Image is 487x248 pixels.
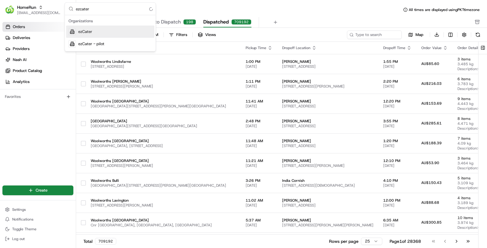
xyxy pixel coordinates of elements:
[282,84,373,89] span: [STREET_ADDRESS][PERSON_NAME]
[183,19,196,25] div: 198
[6,58,17,69] img: 1736555255976-a54dd68f-1ca7-489b-9aae-adbdc363a1c4
[16,39,100,45] input: Clear
[17,4,36,10] button: HomeRun
[282,163,373,168] span: [STREET_ADDRESS][PERSON_NAME]
[2,92,73,102] div: Favorites
[49,134,100,145] a: 💻API Documentation
[54,111,66,116] span: [DATE]
[231,19,251,25] div: 709192
[91,84,236,89] span: [STREET_ADDRESS][PERSON_NAME]
[17,10,61,15] button: [EMAIL_ADDRESS][DOMAIN_NAME]
[6,24,111,34] p: Welcome 👋
[195,31,219,39] button: Views
[139,18,181,26] span: Ready to Dispatch
[390,238,421,244] div: Page 1 of 28368
[83,238,116,245] div: Total
[246,183,272,188] span: [DATE]
[246,178,272,183] span: 3:26 PM
[383,198,412,203] span: 12:00 PM
[421,101,442,106] span: AU$153.69
[6,105,16,115] img: Masood Aslam
[383,223,412,228] span: [DATE]
[12,227,37,232] span: Toggle Theme
[91,64,236,69] span: [STREET_ADDRESS]
[91,104,236,109] span: [GEOGRAPHIC_DATA][STREET_ADDRESS][PERSON_NAME][GEOGRAPHIC_DATA]
[91,178,236,183] span: Woolworths Bulli
[404,31,427,38] button: Map
[383,104,412,109] span: [DATE]
[246,203,272,208] span: [DATE]
[282,45,373,50] div: Dropoff Location
[383,178,412,183] span: 4:10 PM
[2,66,76,76] a: Product Catalog
[2,215,73,224] button: Notifications
[13,57,26,63] span: Nash AI
[2,235,73,243] button: Log out
[13,35,30,41] span: Deliveries
[205,32,216,38] span: Views
[421,121,442,126] span: AU$285.61
[76,3,152,15] input: Search...
[246,223,272,228] span: [DATE]
[415,32,423,38] span: Map
[203,18,229,26] span: Dispatched
[78,41,104,47] span: ezCater - pilot
[246,138,272,143] span: 11:48 AM
[421,160,439,165] span: AU$53.90
[91,218,236,223] span: Woolworths [GEOGRAPHIC_DATA]
[66,16,154,26] div: Organizations
[91,223,236,228] span: Cnr [GEOGRAPHIC_DATA], [GEOGRAPHIC_DATA], [GEOGRAPHIC_DATA]
[91,59,236,64] span: Woolworths Lindisfarne
[421,180,442,185] span: AU$150.43
[282,59,373,64] span: [PERSON_NAME]
[36,188,47,193] span: Create
[61,151,74,156] span: Pylon
[2,225,73,233] button: Toggle Theme
[282,119,373,124] span: [PERSON_NAME]
[91,203,236,208] span: [STREET_ADDRESS][PERSON_NAME]
[383,99,412,104] span: 12:20 PM
[383,138,412,143] span: 1:20 PM
[91,158,236,163] span: Woolworths [GEOGRAPHIC_DATA]
[282,104,373,109] span: [STREET_ADDRESS]
[91,163,236,168] span: [STREET_ADDRESS][PERSON_NAME]
[383,218,412,223] span: 6:35 AM
[383,158,412,163] span: 12:10 PM
[421,220,442,225] span: AU$300.85
[383,124,412,128] span: [DATE]
[65,15,156,51] div: Suggestions
[282,79,373,84] span: [PERSON_NAME]
[2,44,76,54] a: Providers
[91,183,236,188] span: [GEOGRAPHIC_DATA][STREET_ADDRESS][PERSON_NAME][GEOGRAPHIC_DATA]
[246,59,272,64] span: 1:00 PM
[282,138,373,143] span: [PERSON_NAME]
[246,64,272,69] span: [DATE]
[91,143,236,148] span: [GEOGRAPHIC_DATA], [STREET_ADDRESS]
[383,79,412,84] span: 2:20 PM
[91,119,236,124] span: [GEOGRAPHIC_DATA]
[13,46,30,52] span: Providers
[13,24,25,30] span: Orders
[27,58,100,64] div: Start new chat
[13,68,42,74] span: Product Catalog
[6,137,11,142] div: 📗
[383,59,412,64] span: 1:55 PM
[474,31,482,39] button: Refresh
[421,45,448,50] div: Order Value
[13,58,24,69] img: 8016278978528_b943e370aa5ada12b00a_72.png
[12,95,17,99] img: 1736555255976-a54dd68f-1ca7-489b-9aae-adbdc363a1c4
[246,158,272,163] span: 11:21 AM
[421,200,439,205] span: AU$88.68
[103,60,111,67] button: Start new chat
[282,158,373,163] span: [PERSON_NAME]
[91,45,236,50] div: Pickup Location
[282,203,373,208] span: [STREET_ADDRESS]
[421,81,442,86] span: AU$216.03
[329,238,359,244] p: Rows per page
[421,141,442,146] span: AU$188.39
[19,111,49,116] span: [PERSON_NAME]
[282,99,373,104] span: [PERSON_NAME]
[282,64,373,69] span: [STREET_ADDRESS]
[91,198,236,203] span: Woolworths Lavington
[27,64,84,69] div: We're available if you need us!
